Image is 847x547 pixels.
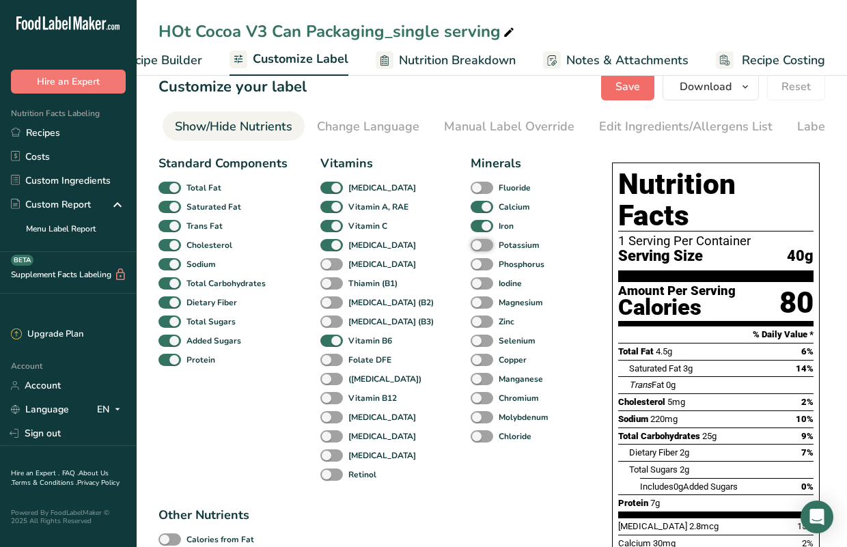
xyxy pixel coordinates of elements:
b: [MEDICAL_DATA] [348,182,416,194]
span: 4.5g [656,346,672,356]
span: Sodium [618,414,648,424]
b: Selenium [499,335,536,347]
span: 0g [674,481,683,492]
span: 10% [796,414,814,424]
a: About Us . [11,468,109,488]
span: 2% [801,397,814,407]
button: Download [663,73,759,100]
span: 5mg [667,397,685,407]
b: Molybdenum [499,411,549,423]
div: Other Nutrients [158,506,275,524]
b: Saturated Fat [186,201,241,213]
b: [MEDICAL_DATA] (B3) [348,315,434,328]
b: Vitamin B12 [348,392,397,404]
span: Cholesterol [618,397,665,407]
b: [MEDICAL_DATA] [348,430,416,443]
div: 80 [779,285,814,321]
span: Download [680,79,732,95]
b: [MEDICAL_DATA] [348,258,416,270]
b: [MEDICAL_DATA] [348,239,416,251]
b: Sodium [186,258,216,270]
div: EN [97,402,126,418]
span: Dietary Fiber [629,447,678,458]
b: Trans Fat [186,220,223,232]
span: Total Fat [618,346,654,356]
b: Chloride [499,430,531,443]
div: 1 Serving Per Container [618,234,814,248]
div: BETA [11,255,33,266]
div: Custom Report [11,197,91,212]
b: Total Sugars [186,315,236,328]
section: % Daily Value * [618,326,814,343]
span: Total Carbohydrates [618,431,700,441]
span: 15% [797,521,814,531]
span: 7% [801,447,814,458]
b: Vitamin B6 [348,335,392,347]
button: Hire an Expert [11,70,126,94]
b: Copper [499,354,527,366]
a: Privacy Policy [77,478,120,488]
b: Zinc [499,315,514,328]
span: 220mg [650,414,678,424]
span: 7g [650,498,660,508]
b: Chromium [499,392,539,404]
a: Recipe Costing [716,45,825,76]
span: Saturated Fat [629,363,681,374]
b: Total Carbohydrates [186,277,266,290]
span: Customize Label [253,50,348,68]
div: Standard Components [158,154,288,173]
b: Cholesterol [186,239,232,251]
b: Fluoride [499,182,531,194]
b: Vitamin C [348,220,387,232]
b: Magnesium [499,296,543,309]
div: Edit Ingredients/Allergens List [599,117,773,136]
span: Recipe Builder [120,51,202,70]
b: Retinol [348,468,376,481]
span: Serving Size [618,248,703,265]
span: Includes Added Sugars [640,481,738,492]
b: Folate DFE [348,354,391,366]
span: Save [615,79,640,95]
span: 2.8mcg [689,521,719,531]
b: Calories from Fat [186,533,254,546]
b: Calcium [499,201,530,213]
a: Hire an Expert . [11,468,59,478]
button: Reset [767,73,825,100]
div: Minerals [471,154,553,173]
span: 14% [796,363,814,374]
span: Reset [781,79,811,95]
div: Vitamins [320,154,438,173]
i: Trans [629,380,652,390]
b: Dietary Fiber [186,296,237,309]
span: [MEDICAL_DATA] [618,521,687,531]
span: Protein [618,498,648,508]
b: ([MEDICAL_DATA]) [348,373,421,385]
span: 2g [680,447,689,458]
span: Recipe Costing [742,51,825,70]
b: Protein [186,354,215,366]
div: HOt Cocoa V3 Can Packaging_single serving [158,19,517,44]
a: Language [11,397,69,421]
div: Show/Hide Nutrients [175,117,292,136]
div: Upgrade Plan [11,328,83,341]
h1: Customize your label [158,76,307,98]
div: Amount Per Serving [618,285,736,298]
h1: Nutrition Facts [618,169,814,232]
b: Potassium [499,239,540,251]
a: Nutrition Breakdown [376,45,516,76]
span: 9% [801,431,814,441]
b: Added Sugars [186,335,241,347]
span: Notes & Attachments [566,51,689,70]
a: Customize Label [230,44,348,76]
span: 40g [787,248,814,265]
span: 0g [666,380,676,390]
b: [MEDICAL_DATA] [348,411,416,423]
span: 3g [683,363,693,374]
span: 0% [801,481,814,492]
a: Notes & Attachments [543,45,689,76]
span: 2g [680,464,689,475]
b: Iodine [499,277,522,290]
div: Powered By FoodLabelMaker © 2025 All Rights Reserved [11,509,126,525]
b: [MEDICAL_DATA] [348,449,416,462]
b: Vitamin A, RAE [348,201,408,213]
